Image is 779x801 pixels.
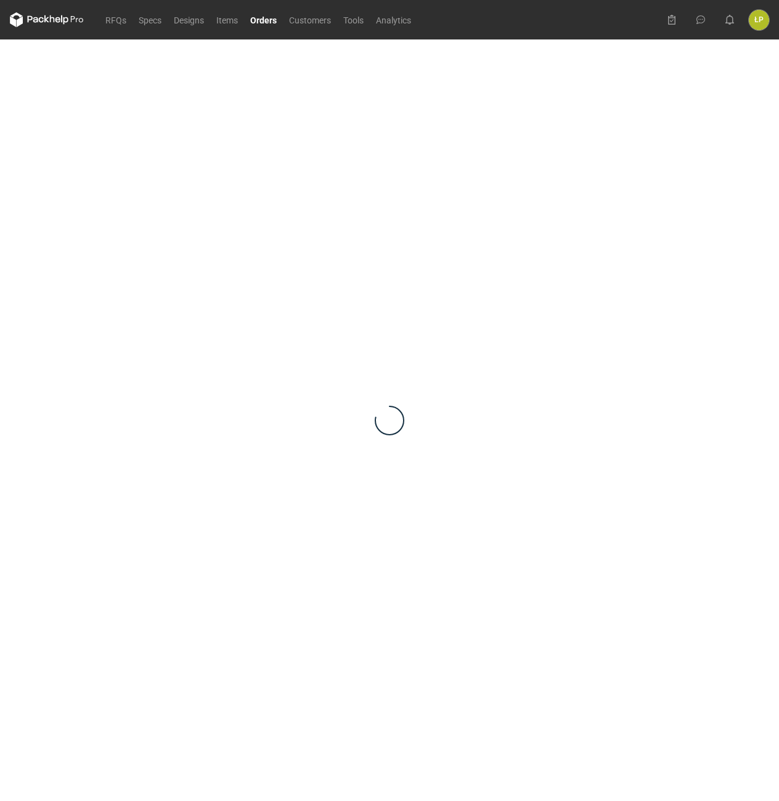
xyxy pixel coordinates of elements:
[283,12,337,27] a: Customers
[370,12,417,27] a: Analytics
[749,10,769,30] div: Łukasz Postawa
[133,12,168,27] a: Specs
[749,10,769,30] button: ŁP
[244,12,283,27] a: Orders
[337,12,370,27] a: Tools
[10,12,84,27] svg: Packhelp Pro
[168,12,210,27] a: Designs
[210,12,244,27] a: Items
[99,12,133,27] a: RFQs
